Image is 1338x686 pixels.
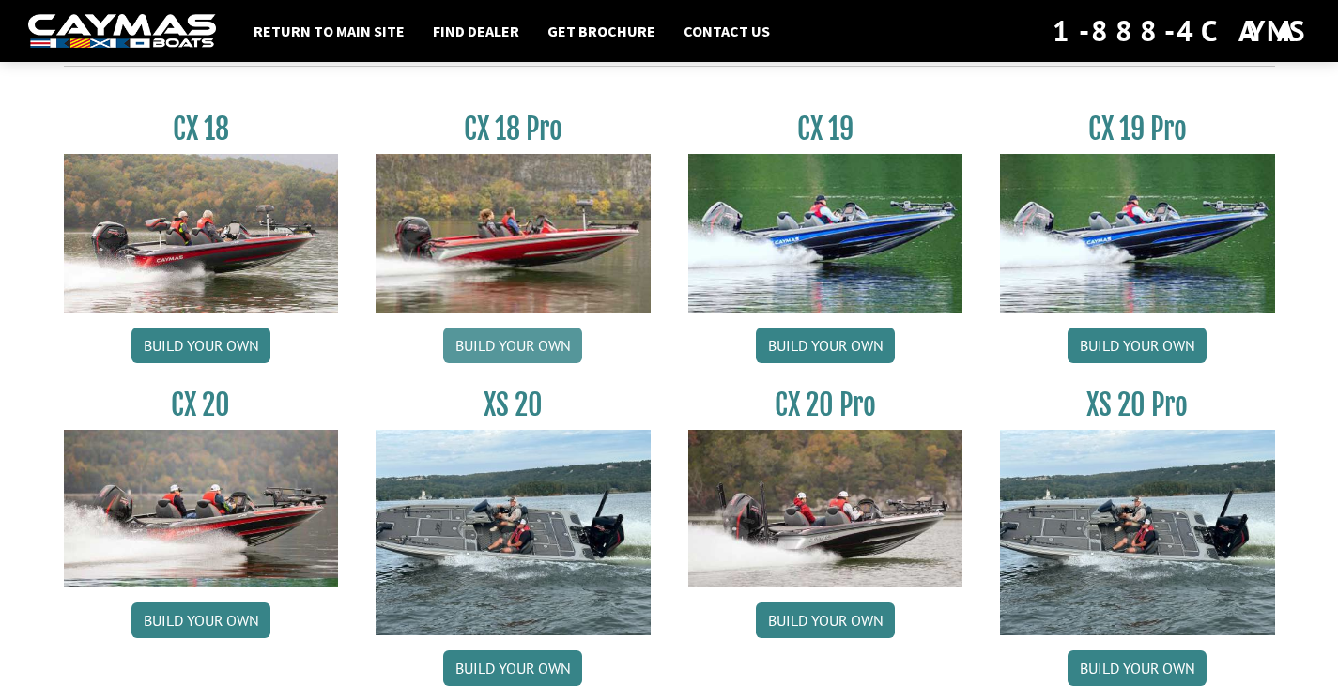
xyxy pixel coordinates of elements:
[756,602,895,638] a: Build your own
[1000,112,1275,146] h3: CX 19 Pro
[64,388,339,422] h3: CX 20
[756,328,895,363] a: Build your own
[1068,328,1207,363] a: Build your own
[443,650,582,686] a: Build your own
[1000,154,1275,312] img: CX19_thumbnail.jpg
[131,602,270,638] a: Build your own
[1000,430,1275,635] img: XS_20_resized.jpg
[64,154,339,312] img: CX-18S_thumbnail.jpg
[376,154,651,312] img: CX-18SS_thumbnail.jpg
[1000,388,1275,422] h3: XS 20 Pro
[376,388,651,422] h3: XS 20
[1053,10,1310,52] div: 1-888-4CAYMAS
[244,19,414,43] a: Return to main site
[28,14,216,49] img: white-logo-c9c8dbefe5ff5ceceb0f0178aa75bf4bb51f6bca0971e226c86eb53dfe498488.png
[64,112,339,146] h3: CX 18
[674,19,779,43] a: Contact Us
[423,19,529,43] a: Find Dealer
[1068,650,1207,686] a: Build your own
[443,328,582,363] a: Build your own
[131,328,270,363] a: Build your own
[688,112,963,146] h3: CX 19
[688,388,963,422] h3: CX 20 Pro
[688,430,963,587] img: CX-20Pro_thumbnail.jpg
[688,154,963,312] img: CX19_thumbnail.jpg
[376,430,651,635] img: XS_20_resized.jpg
[376,112,651,146] h3: CX 18 Pro
[538,19,665,43] a: Get Brochure
[64,430,339,587] img: CX-20_thumbnail.jpg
